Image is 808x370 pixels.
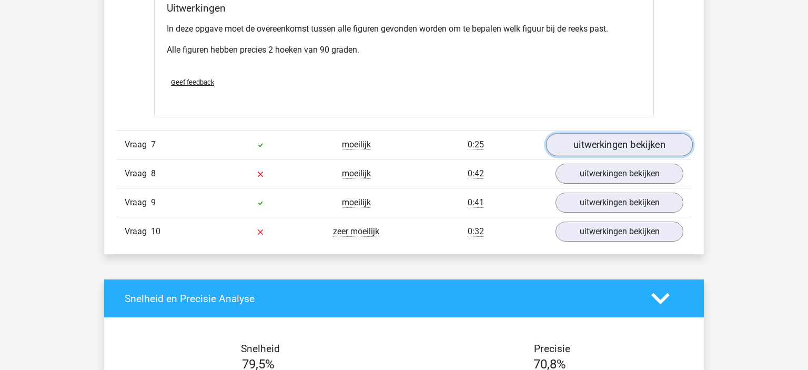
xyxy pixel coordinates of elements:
[333,226,379,237] span: zeer moeilijk
[125,138,151,151] span: Vraag
[546,133,693,156] a: uitwerkingen bekijken
[416,343,688,355] h4: Precisie
[125,293,635,305] h4: Snelheid en Precisie Analyse
[125,225,151,238] span: Vraag
[555,193,683,213] a: uitwerkingen bekijken
[342,168,371,179] span: moeilijk
[151,139,156,149] span: 7
[555,164,683,184] a: uitwerkingen bekijken
[151,197,156,207] span: 9
[342,197,371,208] span: moeilijk
[151,226,160,236] span: 10
[468,139,484,150] span: 0:25
[468,197,484,208] span: 0:41
[167,23,641,35] p: In deze opgave moet de overeenkomst tussen alle figuren gevonden worden om te bepalen welk figuur...
[171,78,214,86] span: Geef feedback
[125,167,151,180] span: Vraag
[125,196,151,209] span: Vraag
[468,226,484,237] span: 0:32
[167,2,641,14] h4: Uitwerkingen
[151,168,156,178] span: 8
[167,44,641,56] p: Alle figuren hebben precies 2 hoeken van 90 graden.
[125,343,396,355] h4: Snelheid
[342,139,371,150] span: moeilijk
[555,222,683,242] a: uitwerkingen bekijken
[468,168,484,179] span: 0:42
